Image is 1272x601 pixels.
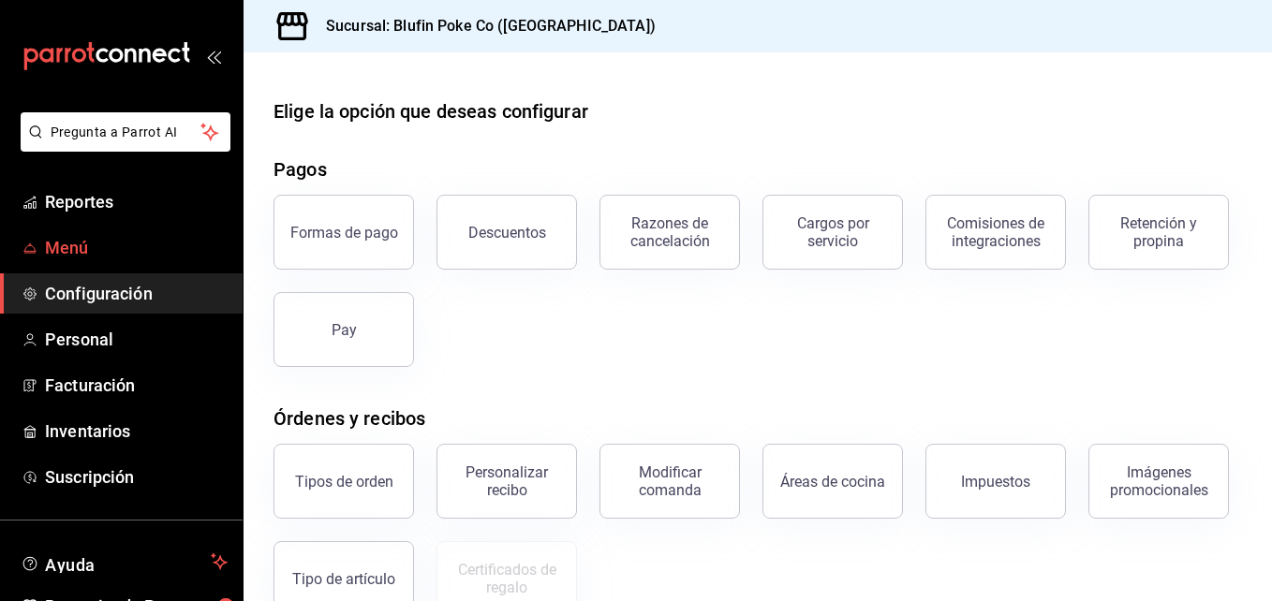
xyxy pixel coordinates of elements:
button: Tipos de orden [274,444,414,519]
span: Configuración [45,281,228,306]
div: Imágenes promocionales [1101,463,1217,499]
div: Pagos [274,155,327,183]
button: Pay [274,292,414,367]
div: Descuentos [468,224,546,242]
button: Cargos por servicio [762,195,903,270]
div: Tipo de artículo [292,570,395,588]
a: Pregunta a Parrot AI [13,136,230,155]
div: Impuestos [961,473,1030,491]
span: Personal [45,327,228,352]
span: Pregunta a Parrot AI [51,123,201,142]
button: Impuestos [925,444,1066,519]
button: Formas de pago [274,195,414,270]
span: Menú [45,235,228,260]
div: Elige la opción que deseas configurar [274,97,588,125]
button: Descuentos [436,195,577,270]
span: Inventarios [45,418,228,444]
div: Áreas de cocina [780,473,885,491]
button: Modificar comanda [599,444,740,519]
button: Pregunta a Parrot AI [21,112,230,152]
button: Imágenes promocionales [1088,444,1229,519]
button: open_drawer_menu [206,49,221,64]
div: Modificar comanda [612,463,728,499]
h3: Sucursal: Blufin Poke Co ([GEOGRAPHIC_DATA]) [311,15,656,37]
span: Reportes [45,189,228,214]
div: Comisiones de integraciones [938,214,1054,250]
div: Pay [332,321,357,339]
span: Ayuda [45,550,203,573]
div: Tipos de orden [295,473,393,491]
button: Personalizar recibo [436,444,577,519]
button: Comisiones de integraciones [925,195,1066,270]
button: Áreas de cocina [762,444,903,519]
span: Facturación [45,373,228,398]
div: Retención y propina [1101,214,1217,250]
div: Razones de cancelación [612,214,728,250]
div: Cargos por servicio [775,214,891,250]
div: Certificados de regalo [449,561,565,596]
button: Razones de cancelación [599,195,740,270]
div: Formas de pago [290,224,398,242]
span: Suscripción [45,464,228,490]
div: Órdenes y recibos [274,404,425,432]
div: Personalizar recibo [449,463,565,499]
button: Retención y propina [1088,195,1229,270]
